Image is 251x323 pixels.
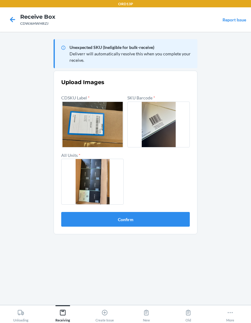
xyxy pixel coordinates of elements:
[226,307,234,322] div: More
[61,153,81,158] label: All Units
[61,95,90,100] label: CDSKU Label
[69,44,193,50] p: Unexpected SKU (Ineligible for bulk-receive)
[125,305,167,322] button: New
[13,307,28,322] div: Unloading
[20,13,55,21] h4: Receive Box
[127,95,155,100] label: SKU Barcode
[61,78,190,86] h3: Upload Images
[20,21,55,26] div: CDWJ6HWHRZJ
[69,50,193,63] p: Deliverr will automatically resolve this when you complete your receive.
[118,1,133,7] p: ORD13P
[55,307,70,322] div: Receiving
[167,305,209,322] button: Old
[42,305,84,322] button: Receiving
[96,307,114,322] div: Create Issue
[143,307,150,322] div: New
[84,305,125,322] button: Create Issue
[209,305,251,322] button: More
[223,17,246,22] a: Report Issue
[61,212,190,227] button: Confirm
[185,307,192,322] div: Old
